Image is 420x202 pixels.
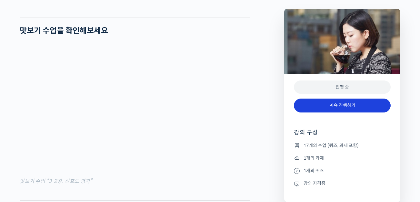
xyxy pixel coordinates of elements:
[294,80,391,94] div: 진행 중
[294,167,391,175] li: 1개의 퀴즈
[294,142,391,149] li: 17개의 수업 (퀴즈, 과제 포함)
[20,178,92,185] mark: 맛보기 수업 “3-2강. 선호도 평가”
[20,26,108,36] strong: 맛보기 수업을 확인해보세요
[294,129,391,142] h4: 강의 구성
[100,158,107,163] span: 설정
[294,154,391,162] li: 1개의 과제
[294,180,391,187] li: 강의 자격증
[59,158,67,164] span: 대화
[2,148,43,165] a: 홈
[83,148,124,165] a: 설정
[43,148,83,165] a: 대화
[20,158,24,163] span: 홈
[294,99,391,112] a: 계속 진행하기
